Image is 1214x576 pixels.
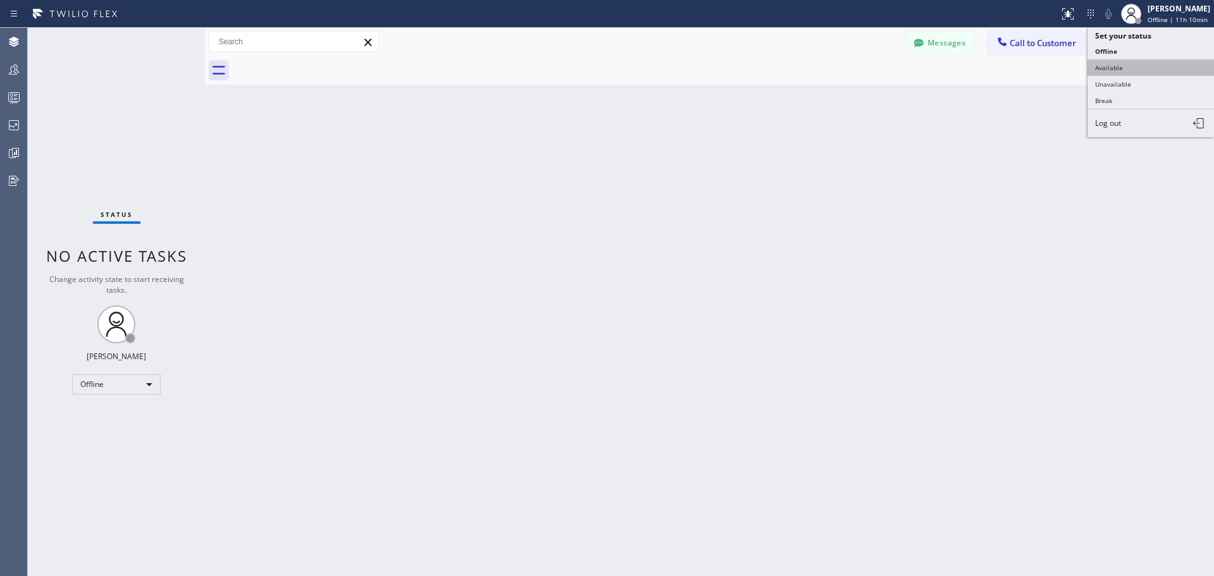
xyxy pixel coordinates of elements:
span: No active tasks [46,245,187,266]
span: Change activity state to start receiving tasks. [49,274,184,295]
span: Offline | 11h 10min [1148,15,1208,24]
div: [PERSON_NAME] [87,351,146,362]
div: Offline [72,374,161,395]
span: Status [101,210,133,219]
span: Call to Customer [1010,37,1076,49]
button: Mute [1100,5,1117,23]
div: [PERSON_NAME] [1148,3,1210,14]
input: Search [209,32,379,52]
button: Call to Customer [988,31,1084,55]
button: Messages [905,31,975,55]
